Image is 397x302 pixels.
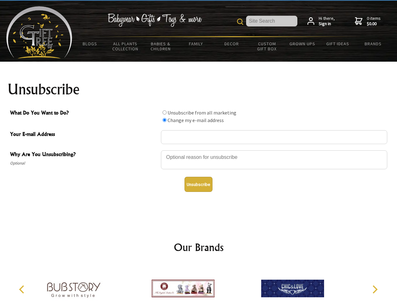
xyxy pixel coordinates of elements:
img: Babyware - Gifts - Toys and more... [6,6,72,59]
a: Hi there,Sign in [307,16,335,27]
strong: $0.00 [367,21,381,27]
a: All Plants Collection [108,37,143,55]
button: Unsubscribe [185,177,212,192]
span: Why Are You Unsubscribing? [10,150,158,159]
a: Decor [214,37,249,50]
input: Site Search [246,16,297,26]
textarea: Why Are You Unsubscribing? [161,150,387,169]
h2: Our Brands [13,240,385,255]
label: Unsubscribe from all marketing [168,109,236,116]
a: Gift Ideas [320,37,356,50]
a: 0 items$0.00 [355,16,381,27]
label: Change my e-mail address [168,117,224,123]
span: 0 items [367,15,381,27]
a: Custom Gift Box [249,37,285,55]
span: Your E-mail Address [10,130,158,139]
a: Family [179,37,214,50]
input: Your E-mail Address [161,130,387,144]
span: Optional [10,159,158,167]
input: What Do You Want to Do? [163,118,167,122]
h1: Unsubscribe [8,82,390,97]
button: Previous [16,282,30,296]
a: Brands [356,37,391,50]
button: Next [368,282,382,296]
img: Babywear - Gifts - Toys & more [108,14,202,27]
a: Babies & Children [143,37,179,55]
input: What Do You Want to Do? [163,110,167,115]
span: Hi there, [319,16,335,27]
a: Grown Ups [284,37,320,50]
a: BLOGS [72,37,108,50]
span: What Do You Want to Do? [10,109,158,118]
strong: Sign in [319,21,335,27]
img: product search [237,19,243,25]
